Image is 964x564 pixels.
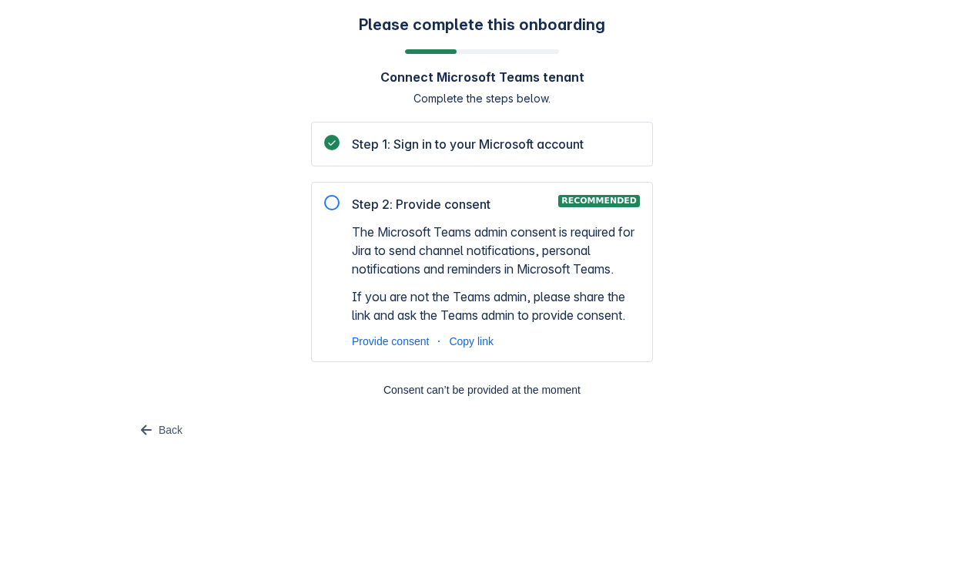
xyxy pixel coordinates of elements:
[449,334,494,349] button: Copy link
[352,195,490,213] span: Step 2: Provide consent
[311,378,653,402] button: Consent can’t be provided at the moment
[352,287,640,324] span: If you are not the Teams admin, please share the link and ask the Teams admin to provide consent.
[159,418,182,442] span: Back
[128,418,192,442] button: Back
[380,69,584,85] h4: Connect Microsoft Teams tenant
[352,135,584,153] span: Step 1: Sign in to your Microsoft account
[561,195,637,207] span: Recommended
[413,91,551,106] span: Complete the steps below.
[352,334,429,349] a: Provide consent
[352,223,640,278] span: The Microsoft Teams admin consent is required for Jira to send channel notifications, personal no...
[320,378,644,402] span: Consent can’t be provided at the moment
[359,15,605,34] h3: Please complete this onboarding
